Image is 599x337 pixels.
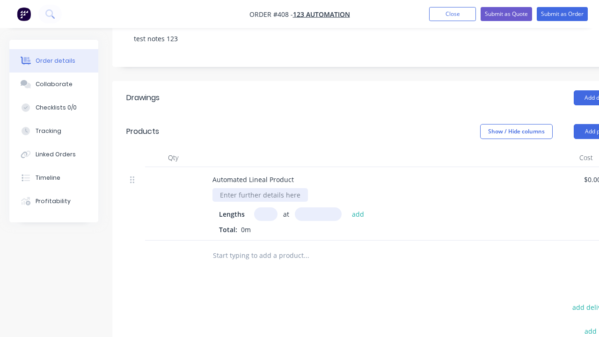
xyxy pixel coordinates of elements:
[237,225,255,234] span: 0m
[9,73,98,96] button: Collaborate
[17,7,31,21] img: Factory
[9,49,98,73] button: Order details
[36,103,77,112] div: Checklists 0/0
[145,148,201,167] div: Qty
[480,124,553,139] button: Show / Hide columns
[36,197,71,205] div: Profitability
[205,173,301,186] div: Automated Lineal Product
[36,127,61,135] div: Tracking
[293,10,350,19] a: 123 Automation
[283,209,289,219] span: at
[249,10,293,19] span: Order #408 -
[9,190,98,213] button: Profitability
[576,148,597,167] div: Cost
[219,209,245,219] span: Lengths
[36,150,76,159] div: Linked Orders
[9,166,98,190] button: Timeline
[219,225,237,234] span: Total:
[429,7,476,21] button: Close
[36,80,73,88] div: Collaborate
[36,174,60,182] div: Timeline
[36,57,75,65] div: Order details
[481,7,532,21] button: Submit as Quote
[537,7,588,21] button: Submit as Order
[212,246,400,265] input: Start typing to add a product...
[9,96,98,119] button: Checklists 0/0
[9,119,98,143] button: Tracking
[9,143,98,166] button: Linked Orders
[126,126,159,137] div: Products
[347,207,369,220] button: add
[126,92,160,103] div: Drawings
